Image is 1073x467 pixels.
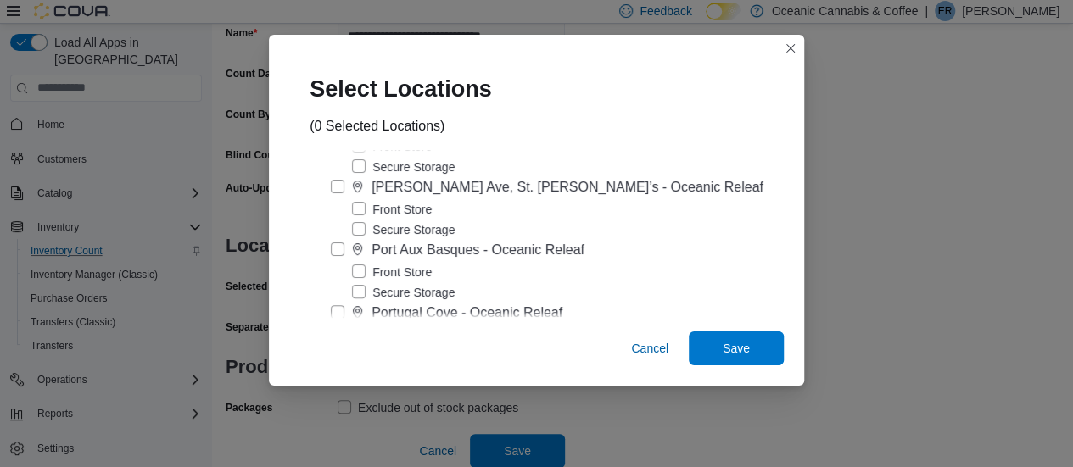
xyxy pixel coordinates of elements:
div: (0 Selected Locations) [310,116,444,136]
button: Save [689,331,784,365]
button: Cancel [624,331,675,365]
label: Secure Storage [352,220,455,240]
label: Secure Storage [352,282,455,303]
div: Port Aux Basques - Oceanic Releaf [372,240,584,260]
button: Closes this modal window [780,38,801,58]
div: [PERSON_NAME] Ave, St. [PERSON_NAME]’s - Oceanic Releaf [372,177,763,197]
label: Front Store [352,262,432,282]
div: Portugal Cove - Oceanic Releaf [372,303,562,323]
span: Cancel [631,340,668,357]
label: Front Store [352,199,432,220]
span: Save [723,340,750,357]
div: Select Locations [289,55,526,116]
label: Secure Storage [352,157,455,177]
